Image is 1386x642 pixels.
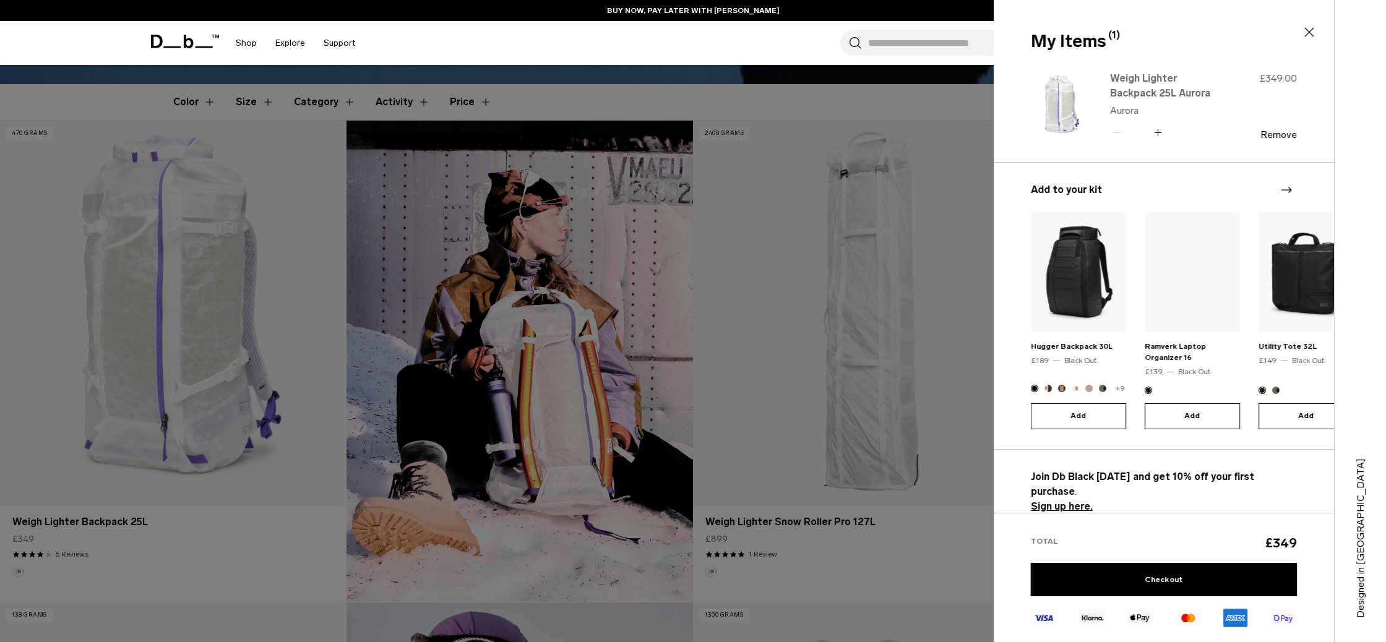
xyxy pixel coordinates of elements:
[1292,355,1324,366] div: Black Out
[607,5,780,16] a: BUY NOW, PAY LATER WITH [PERSON_NAME]
[1260,72,1297,84] span: £349.00
[1272,387,1280,394] button: Forest Green
[226,21,364,65] nav: Main Navigation
[1031,385,1038,392] button: Black Out
[1145,367,1163,376] span: £139
[1031,212,1126,332] img: Hugger Backpack 30L Black Out
[1259,403,1354,429] button: Add to Cart
[1110,71,1219,101] a: Weigh Lighter Backpack 25L Aurora
[275,21,305,65] a: Explore
[1031,69,1090,142] img: Weigh Lighter Backpack 25L Aurora - Aurora
[1031,342,1113,351] a: Hugger Backpack 30L
[1353,432,1368,618] p: Designed in [GEOGRAPHIC_DATA]
[324,21,355,65] a: Support
[1031,403,1126,429] button: Add to Cart
[1259,387,1266,394] button: Black Out
[1145,387,1152,394] button: Black Out
[1110,103,1219,118] p: Aurora
[1031,182,1297,197] h3: Add to your kit
[1145,403,1240,429] button: Add to Cart
[1145,212,1240,332] img: Ramverk Laptop Organizer 16" Black Out
[1064,355,1096,366] div: Black Out
[1072,385,1079,392] button: Oatmilk
[1278,176,1294,203] div: Next slide
[1031,28,1294,54] div: My Items
[1085,385,1093,392] button: Fogbow Beige
[236,21,257,65] a: Shop
[1044,385,1052,392] button: Cappuccino
[1108,28,1120,43] span: (1)
[1178,366,1210,377] div: Black Out
[1031,471,1254,497] strong: Join Db Black [DATE] and get 10% off your first purchase
[1058,385,1065,392] button: Espresso
[1259,356,1276,365] span: £149
[1116,384,1125,393] a: +9
[1031,537,1057,546] span: Total
[1031,356,1049,365] span: £189
[1259,212,1354,332] img: Utility Tote 32L Black Out
[1099,385,1106,392] button: Forest Green
[1265,535,1297,550] span: £349
[1031,469,1297,514] p: .
[1260,129,1297,140] button: Remove
[1031,563,1297,596] a: Checkout
[1259,342,1317,351] a: Utility Tote 32L
[1145,342,1206,362] a: Ramverk Laptop Organizer 16
[1031,500,1093,512] a: Sign up here.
